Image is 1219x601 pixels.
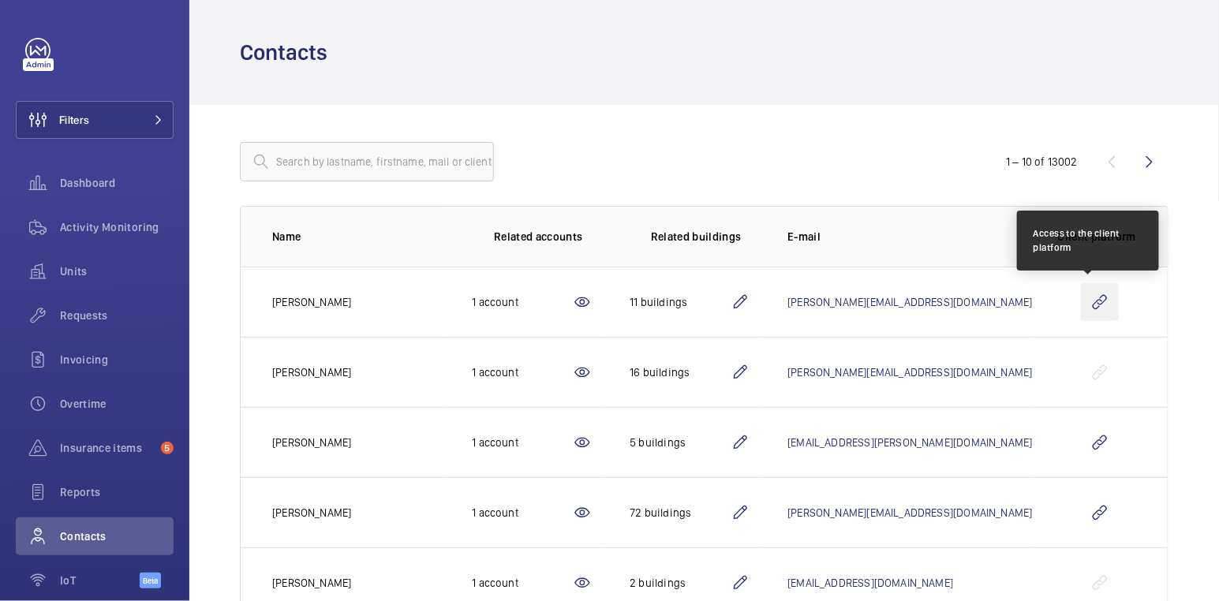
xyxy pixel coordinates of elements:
[1033,226,1143,255] div: Access to the client platform
[240,38,337,67] h1: Contacts
[630,435,731,450] div: 5 buildings
[630,294,731,310] div: 11 buildings
[59,112,89,128] span: Filters
[272,294,351,310] p: [PERSON_NAME]
[472,364,573,380] div: 1 account
[472,575,573,591] div: 1 account
[60,308,174,323] span: Requests
[60,440,155,456] span: Insurance items
[272,505,351,521] p: [PERSON_NAME]
[272,575,351,591] p: [PERSON_NAME]
[60,175,174,191] span: Dashboard
[60,528,174,544] span: Contacts
[60,484,174,500] span: Reports
[787,436,1032,449] a: [EMAIL_ADDRESS][PERSON_NAME][DOMAIN_NAME]
[630,364,731,380] div: 16 buildings
[472,294,573,310] div: 1 account
[272,364,351,380] p: [PERSON_NAME]
[240,142,494,181] input: Search by lastname, firstname, mail or client
[787,366,1032,379] a: [PERSON_NAME][EMAIL_ADDRESS][DOMAIN_NAME]
[787,229,1032,245] p: E-mail
[787,577,953,589] a: [EMAIL_ADDRESS][DOMAIN_NAME]
[60,352,174,368] span: Invoicing
[472,435,573,450] div: 1 account
[494,229,583,245] p: Related accounts
[787,296,1032,308] a: [PERSON_NAME][EMAIL_ADDRESS][DOMAIN_NAME]
[272,435,351,450] p: [PERSON_NAME]
[60,573,140,588] span: IoT
[630,575,731,591] div: 2 buildings
[630,505,731,521] div: 72 buildings
[60,263,174,279] span: Units
[60,219,174,235] span: Activity Monitoring
[472,505,573,521] div: 1 account
[787,506,1032,519] a: [PERSON_NAME][EMAIL_ADDRESS][DOMAIN_NAME]
[161,442,174,454] span: 5
[60,396,174,412] span: Overtime
[140,573,161,588] span: Beta
[651,229,742,245] p: Related buildings
[16,101,174,139] button: Filters
[1006,154,1078,170] div: 1 – 10 of 13002
[272,229,447,245] p: Name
